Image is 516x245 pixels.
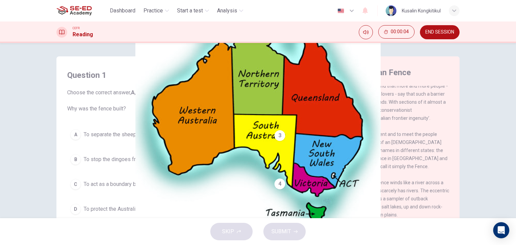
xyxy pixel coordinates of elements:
[378,25,415,39] div: Hide
[274,179,285,189] div: 4
[73,26,80,31] span: CEFR
[386,5,396,16] img: Profile picture
[402,7,441,15] div: Kusalin Kongkitikul
[110,7,135,15] span: Dashboard
[174,5,212,17] button: Start a test
[425,30,454,35] span: END SESSION
[143,7,163,15] span: Practice
[493,222,509,238] div: Open Intercom Messenger
[73,31,93,39] h1: Reading
[214,5,246,17] button: Analysis
[56,4,107,17] a: SE-ED Academy logo
[391,29,409,35] span: 00:00:04
[378,25,415,39] button: 00:00:04
[274,130,285,141] div: 3
[420,25,460,39] button: END SESSION
[56,4,92,17] img: SE-ED Academy logo
[141,5,172,17] button: Practice
[359,25,373,39] div: Mute
[337,8,345,13] img: en
[177,7,203,15] span: Start a test
[107,5,138,17] button: Dashboard
[217,7,237,15] span: Analysis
